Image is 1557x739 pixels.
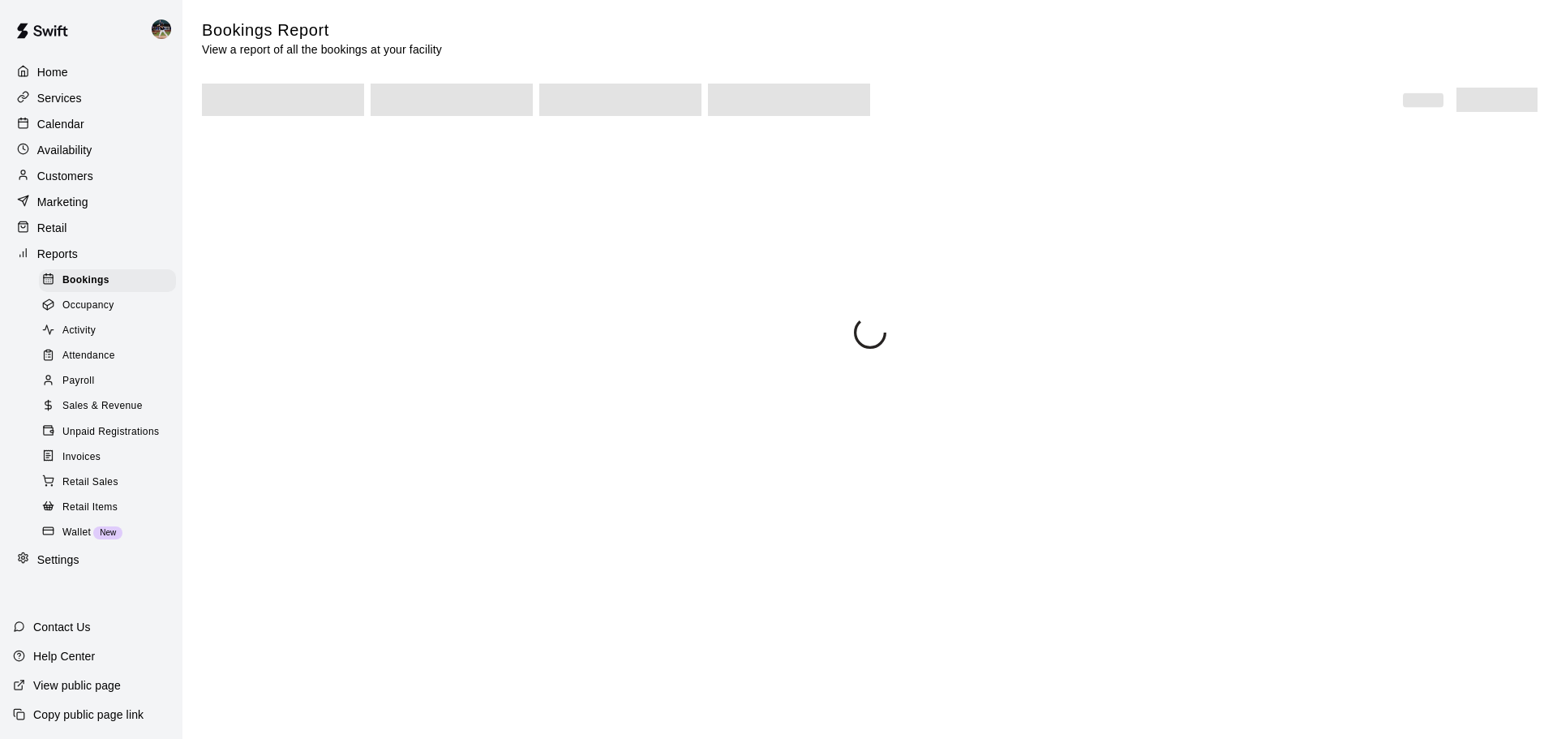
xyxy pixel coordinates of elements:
p: Calendar [37,116,84,132]
p: Reports [37,246,78,262]
a: Customers [13,164,169,188]
a: Attendance [39,344,182,369]
a: Invoices [39,445,182,470]
p: View public page [33,677,121,694]
span: Activity [62,323,96,339]
a: Home [13,60,169,84]
span: Attendance [62,348,115,364]
a: Sales & Revenue [39,394,182,419]
p: Contact Us [33,619,91,635]
a: Unpaid Registrations [39,419,182,445]
p: Availability [37,142,92,158]
p: Customers [37,168,93,184]
a: Settings [13,548,169,572]
a: Services [13,86,169,110]
a: Calendar [13,112,169,136]
span: Unpaid Registrations [62,424,159,440]
span: Occupancy [62,298,114,314]
a: Retail Items [39,495,182,520]
p: Help Center [33,648,95,664]
img: Nolan Gilbert [152,19,171,39]
a: Retail Sales [39,470,182,495]
div: Activity [39,320,176,342]
span: Retail Items [62,500,118,516]
div: Occupancy [39,294,176,317]
div: Sales & Revenue [39,395,176,418]
div: Unpaid Registrations [39,421,176,444]
div: Bookings [39,269,176,292]
div: Retail Items [39,496,176,519]
p: Retail [37,220,67,236]
a: Payroll [39,369,182,394]
div: Payroll [39,370,176,393]
span: Sales & Revenue [62,398,143,415]
p: Settings [37,552,79,568]
a: Activity [39,319,182,344]
span: Payroll [62,373,94,389]
a: WalletNew [39,520,182,545]
a: Marketing [13,190,169,214]
div: Attendance [39,345,176,367]
div: WalletNew [39,522,176,544]
a: Bookings [39,268,182,293]
div: Invoices [39,446,176,469]
div: Nolan Gilbert [148,13,182,45]
a: Occupancy [39,293,182,318]
span: Invoices [62,449,101,466]
span: New [93,528,122,537]
a: Reports [13,242,169,266]
span: Retail Sales [62,475,118,491]
p: Home [37,64,68,80]
a: Availability [13,138,169,162]
span: Wallet [62,525,91,541]
p: Services [37,90,82,106]
p: Marketing [37,194,88,210]
p: Copy public page link [33,707,144,723]
a: Retail [13,216,169,240]
div: Retail Sales [39,471,176,494]
p: View a report of all the bookings at your facility [202,41,442,58]
span: Bookings [62,273,109,289]
h5: Bookings Report [202,19,442,41]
